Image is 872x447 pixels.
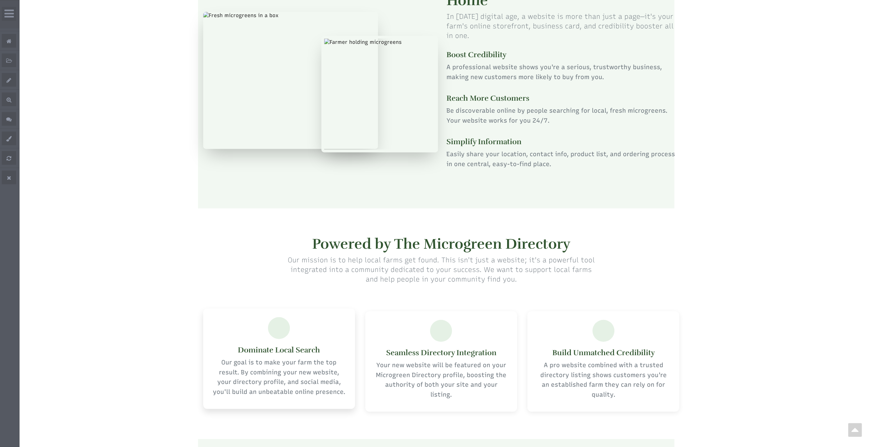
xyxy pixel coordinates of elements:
h4: Dominate Local Search [212,346,346,354]
i: Wide Admin Panel [4,8,14,19]
img: Farmer holding microgreens [321,36,438,152]
h4: Reach More Customers [446,94,679,102]
img: Fresh microgreens in a box [203,12,378,149]
h4: Build Unmatched Credibility [536,349,671,357]
h4: Seamless Directory Integration [374,349,508,357]
p: Our mission is to help local farms get found. This isn't just a website; it's a powerful tool int... [284,255,598,284]
h2: Powered by The Microgreen Directory [284,236,598,252]
p: A pro website combined with a trusted directory listing shows customers you're an established far... [536,360,671,400]
p: A professional website shows you're a serious, trustworthy business, making new customers more li... [446,62,679,82]
p: Your new website will be featured on your Microgreen Directory profile, boosting the authority of... [374,360,508,400]
p: Easily share your location, contact info, product list, and ordering process in one central, easy... [446,149,679,169]
h4: Simplify Information [446,138,679,146]
h4: Boost Credibility [446,51,679,59]
p: Be discoverable online by people searching for local, fresh microgreens. Your website works for y... [446,106,679,126]
p: In [DATE] digital age, a website is more than just a page—it's your farm's online storefront, bus... [446,12,679,40]
p: Our goal is to make your farm the top result. By combining your new website, your directory profi... [212,358,346,397]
